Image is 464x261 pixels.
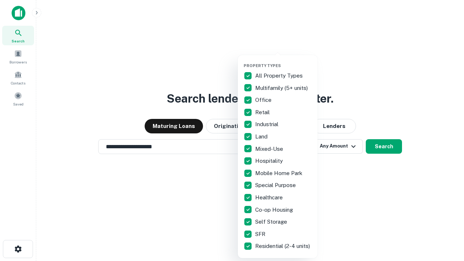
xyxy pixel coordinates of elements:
p: Hospitality [255,157,284,165]
p: Retail [255,108,271,117]
p: Co-op Housing [255,206,294,214]
p: Multifamily (5+ units) [255,84,309,92]
span: Property Types [244,63,281,68]
p: All Property Types [255,71,304,80]
p: Special Purpose [255,181,297,190]
iframe: Chat Widget [428,203,464,238]
p: Healthcare [255,193,284,202]
p: Residential (2-4 units) [255,242,311,250]
p: Industrial [255,120,280,129]
p: Land [255,132,269,141]
p: Office [255,96,273,104]
p: Self Storage [255,217,289,226]
p: Mixed-Use [255,145,285,153]
p: Mobile Home Park [255,169,304,178]
p: SFR [255,230,267,239]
